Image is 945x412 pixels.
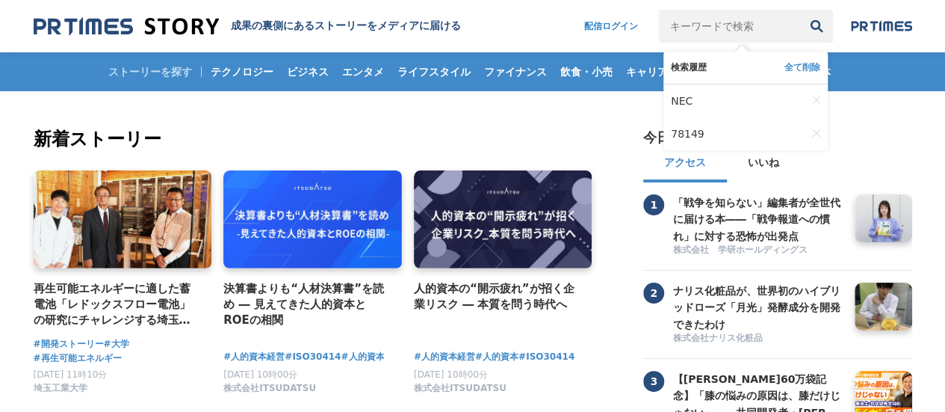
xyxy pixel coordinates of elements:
span: 埼玉工業大学 [34,382,87,395]
span: 株式会社ITSUDATSU [223,382,316,395]
span: 3 [643,371,664,392]
a: 株式会社ナリス化粧品 [673,332,843,346]
h1: 成果の裏側にあるストーリーをメディアに届ける [231,19,461,33]
a: 飲食・小売 [554,52,619,91]
a: #ISO30414 [518,350,574,364]
a: ライフスタイル [391,52,477,91]
h2: 今日のストーリーランキング [643,129,818,147]
a: #人的資本経営 [414,350,475,364]
span: ファイナンス [478,65,553,79]
a: 「戦争を知らない」編集者が全世代に届ける本――「戦争報道への慣れ」に対する恐怖が出発点 [673,194,843,242]
span: 飲食・小売 [554,65,619,79]
a: 再生可能エネルギーに適した蓄電池「レドックスフロー電池」の研究にチャレンジする埼玉工業大学 [34,280,200,329]
span: テクノロジー [205,65,279,79]
input: キーワードで検索 [659,10,800,43]
span: ライフスタイル [391,65,477,79]
a: 株式会社ITSUDATSU [223,387,316,397]
button: いいね [727,147,800,182]
span: 株式会社ナリス化粧品 [673,332,763,345]
a: #人的資本 [341,350,384,364]
a: 株式会社ITSUDATSU [414,387,506,397]
a: #ISO30414 [285,350,341,364]
a: 配信ログイン [569,10,653,43]
span: [DATE] 11時10分 [34,369,108,380]
a: 決算書よりも“人材決算書”を読め ― 見えてきた人的資本とROEの相関 [223,280,390,329]
h2: 新着ストーリー [34,126,595,153]
a: #開発ストーリー [34,337,104,351]
span: 検索履歴 [671,61,707,74]
span: ビジネス [281,65,335,79]
a: NEC [671,84,806,117]
span: 78149 [671,128,704,140]
button: 検索 [800,10,833,43]
h3: ナリス化粧品が、世界初のハイブリッドローズ「月光」発酵成分を開発できたわけ [673,283,843,333]
span: 2 [643,283,664,304]
span: 株式会社 学研ホールディングス [673,244,808,256]
a: #大学 [104,337,129,351]
span: キャリア・教育 [620,65,705,79]
span: 1 [643,194,664,215]
a: キャリア・教育 [620,52,705,91]
span: エンタメ [336,65,390,79]
a: #人的資本経営 [223,350,285,364]
span: NEC [671,95,693,107]
img: prtimes [851,20,912,32]
span: 株式会社ITSUDATSU [414,382,506,395]
a: ナリス化粧品が、世界初のハイブリッドローズ「月光」発酵成分を開発できたわけ [673,283,843,330]
a: 成果の裏側にあるストーリーをメディアに届ける 成果の裏側にあるストーリーをメディアに届ける [34,16,461,37]
span: [DATE] 10時00分 [223,369,297,380]
a: 78149 [671,117,806,150]
button: アクセス [643,147,727,182]
a: 株式会社 学研ホールディングス [673,244,843,258]
img: 成果の裏側にあるストーリーをメディアに届ける [34,16,219,37]
a: エンタメ [336,52,390,91]
a: 埼玉工業大学 [34,387,87,397]
a: 人的資本の“開示疲れ”が招く企業リスク ― 本質を問う時代へ [414,280,580,313]
a: #人的資本 [475,350,518,364]
h3: 「戦争を知らない」編集者が全世代に届ける本――「戦争報道への慣れ」に対する恐怖が出発点 [673,194,843,245]
a: ビジネス [281,52,335,91]
button: 全て削除 [784,61,820,74]
a: ファイナンス [478,52,553,91]
a: テクノロジー [205,52,279,91]
span: [DATE] 10時00分 [414,369,488,380]
a: #再生可能エネルギー [34,351,122,366]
